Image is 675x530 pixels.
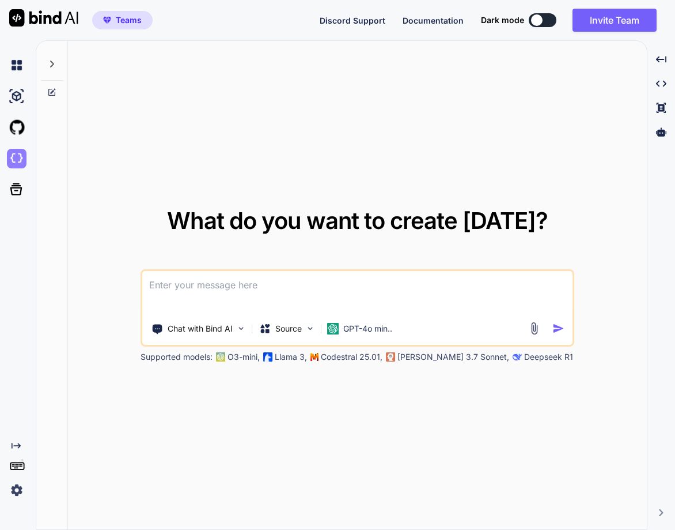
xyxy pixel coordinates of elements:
span: Teams [116,14,142,26]
img: Bind AI [9,9,78,27]
img: darkCloudIdeIcon [7,149,26,168]
p: Supported models: [141,351,213,363]
button: premiumTeams [92,11,153,29]
span: Documentation [403,16,464,25]
button: Discord Support [320,14,385,27]
img: premium [103,17,111,24]
p: [PERSON_NAME] 3.7 Sonnet, [397,351,509,363]
img: ai-studio [7,87,26,106]
p: GPT-4o min.. [343,323,392,334]
img: claude [513,352,522,362]
img: Pick Tools [236,324,246,333]
p: Deepseek R1 [524,351,573,363]
span: Discord Support [320,16,385,25]
button: Invite Team [572,9,657,32]
span: What do you want to create [DATE]? [167,206,548,235]
p: Chat with Bind AI [168,323,233,334]
p: Source [275,323,302,334]
img: claude [386,352,395,362]
img: icon [552,322,564,334]
img: attachment [528,322,541,335]
p: O3-mini, [227,351,260,363]
img: githubLight [7,118,26,137]
p: Llama 3, [275,351,307,363]
button: Documentation [403,14,464,27]
img: GPT-4o mini [327,323,339,334]
span: Dark mode [481,14,524,26]
img: GPT-4 [216,352,225,362]
img: Llama2 [263,352,272,362]
img: Pick Models [305,324,315,333]
img: chat [7,55,26,75]
p: Codestral 25.01, [321,351,382,363]
img: settings [7,480,26,500]
img: Mistral-AI [310,353,318,361]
